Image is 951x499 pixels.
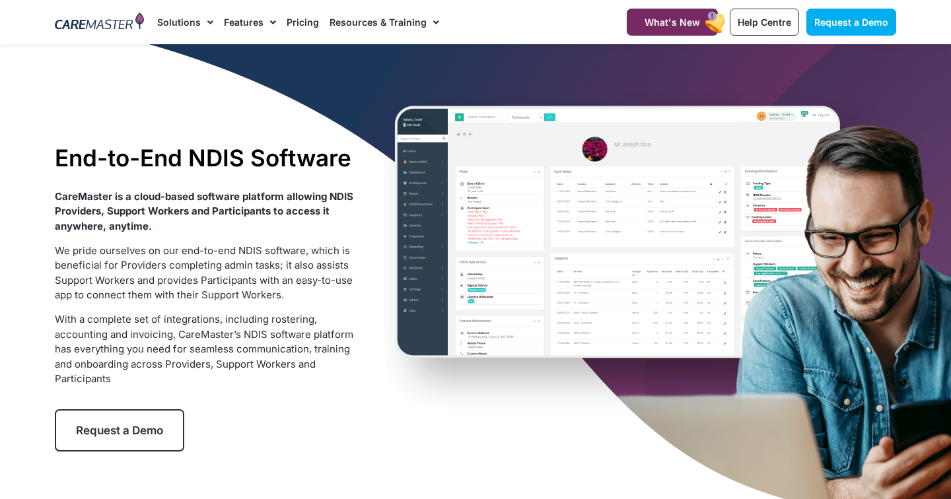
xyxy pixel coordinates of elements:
[55,244,353,302] span: We pride ourselves on our end-to-end NDIS software, which is beneficial for Providers completing ...
[645,17,700,28] span: What's New
[76,424,163,437] span: Request a Demo
[55,13,144,32] img: CareMaster Logo
[806,9,896,36] a: Request a Demo
[814,17,888,28] span: Request a Demo
[738,17,791,28] span: Help Centre
[55,190,353,232] strong: CareMaster is a cloud-based software platform allowing NDIS Providers, Support Workers and Partic...
[55,312,358,387] p: With a complete set of integrations, including rostering, accounting and invoicing, CareMaster’s ...
[627,9,718,36] a: What's New
[730,9,799,36] a: Help Centre
[55,144,358,172] h1: End-to-End NDIS Software
[55,409,184,451] a: Request a Demo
